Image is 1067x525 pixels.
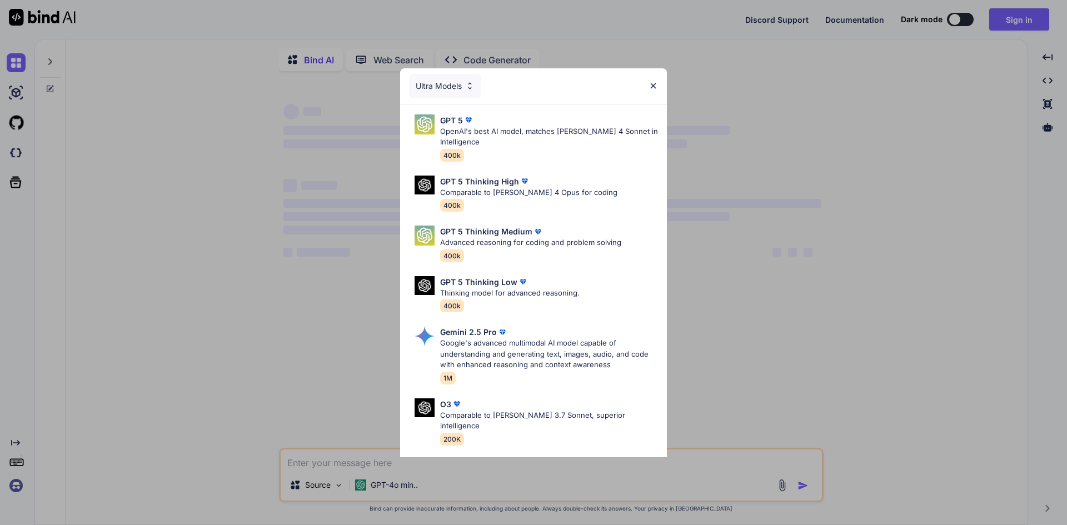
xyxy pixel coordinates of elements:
[440,410,658,432] p: Comparable to [PERSON_NAME] 3.7 Sonnet, superior intelligence
[440,126,658,148] p: OpenAI's best AI model, matches [PERSON_NAME] 4 Sonnet in Intelligence
[440,372,456,384] span: 1M
[497,327,508,338] img: premium
[519,176,530,187] img: premium
[415,398,435,418] img: Pick Models
[440,226,532,237] p: GPT 5 Thinking Medium
[440,299,464,312] span: 400k
[451,398,462,409] img: premium
[517,276,528,287] img: premium
[409,74,481,98] div: Ultra Models
[440,237,621,248] p: Advanced reasoning for coding and problem solving
[440,288,580,299] p: Thinking model for advanced reasoning.
[440,149,464,162] span: 400k
[440,187,617,198] p: Comparable to [PERSON_NAME] 4 Opus for coding
[463,114,474,126] img: premium
[440,338,658,371] p: Google's advanced multimodal AI model capable of understanding and generating text, images, audio...
[415,114,435,134] img: Pick Models
[440,433,464,446] span: 200K
[649,81,658,91] img: close
[440,199,464,212] span: 400k
[532,226,544,237] img: premium
[415,276,435,296] img: Pick Models
[415,326,435,346] img: Pick Models
[415,226,435,246] img: Pick Models
[440,398,451,410] p: O3
[440,326,497,338] p: Gemini 2.5 Pro
[415,176,435,195] img: Pick Models
[440,176,519,187] p: GPT 5 Thinking High
[440,114,463,126] p: GPT 5
[440,276,517,288] p: GPT 5 Thinking Low
[465,81,475,91] img: Pick Models
[440,249,464,262] span: 400k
